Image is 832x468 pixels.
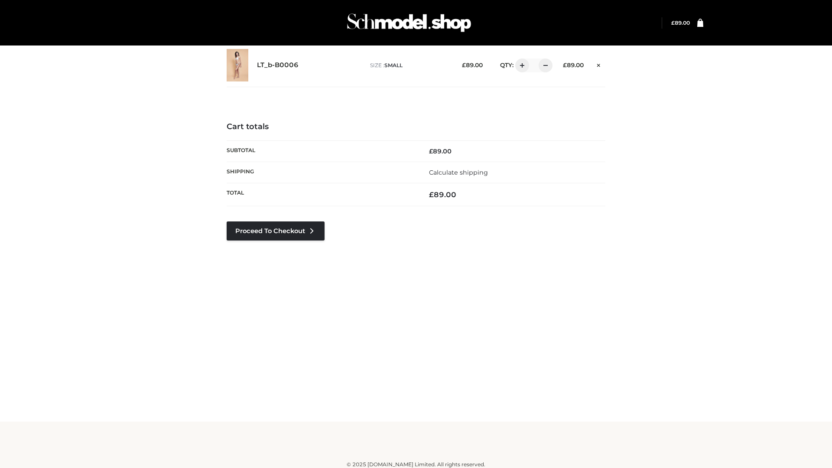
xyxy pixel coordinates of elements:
bdi: 89.00 [563,62,584,68]
span: £ [429,190,434,199]
span: £ [462,62,466,68]
span: SMALL [384,62,403,68]
bdi: 89.00 [429,190,456,199]
h4: Cart totals [227,122,605,132]
a: Calculate shipping [429,169,488,176]
th: Shipping [227,162,416,183]
img: Schmodel Admin 964 [344,6,474,40]
a: Proceed to Checkout [227,221,325,240]
a: LT_b-B0006 [257,61,299,69]
div: QTY: [491,58,549,72]
bdi: 89.00 [462,62,483,68]
span: £ [429,147,433,155]
p: size : [370,62,448,69]
a: Remove this item [592,58,605,70]
a: £89.00 [671,19,690,26]
bdi: 89.00 [429,147,452,155]
span: £ [563,62,567,68]
bdi: 89.00 [671,19,690,26]
th: Total [227,183,416,206]
th: Subtotal [227,140,416,162]
span: £ [671,19,675,26]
